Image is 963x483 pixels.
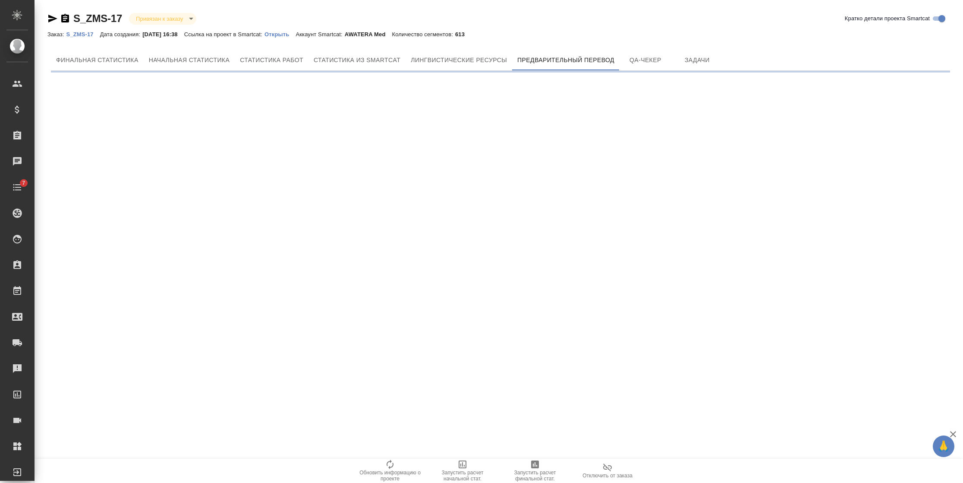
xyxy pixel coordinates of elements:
span: QA-чекер [625,55,666,66]
span: Лингвистические ресурсы [411,55,507,66]
span: Кратко детали проекта Smartcat [845,14,930,23]
p: 613 [455,31,471,38]
a: Открыть [264,30,296,38]
span: Финальная статистика [56,55,138,66]
button: Привязан к заказу [133,15,186,22]
p: Дата создания: [100,31,142,38]
span: Предварительный перевод [517,55,614,66]
span: Статистика из Smartcat [314,55,400,66]
div: Привязан к заказу [129,13,196,25]
p: Количество сегментов: [392,31,455,38]
a: 7 [2,177,32,198]
p: Аккаунт Smartcat: [296,31,344,38]
p: Открыть [264,31,296,38]
span: Задачи [677,55,718,66]
a: S_ZMS-17 [66,30,100,38]
span: 7 [17,179,30,187]
p: S_ZMS-17 [66,31,100,38]
button: 🙏 [933,436,954,457]
button: Скопировать ссылку [60,13,70,24]
p: [DATE] 16:38 [142,31,184,38]
span: Статистика работ [240,55,303,66]
span: 🙏 [936,437,951,455]
p: Ссылка на проект в Smartcat: [184,31,264,38]
p: AWATERA Med [345,31,392,38]
p: Заказ: [47,31,66,38]
span: Начальная статистика [149,55,230,66]
a: S_ZMS-17 [73,13,122,24]
button: Скопировать ссылку для ЯМессенджера [47,13,58,24]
